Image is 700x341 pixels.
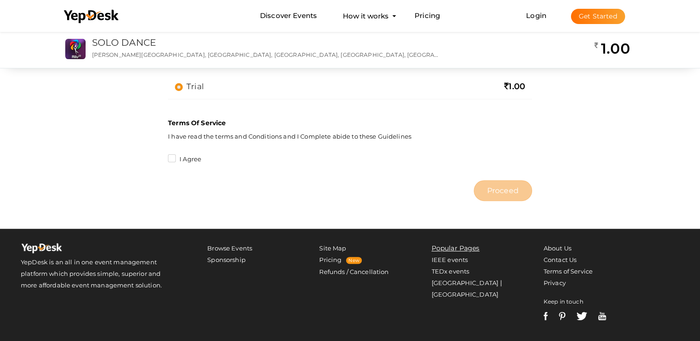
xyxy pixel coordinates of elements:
img: youtube-white.svg [598,312,606,320]
h2: 1.00 [595,39,630,58]
label: Keep in touch [544,296,583,307]
a: Pricing [415,7,440,24]
a: IEEE events [432,256,468,263]
label: I Agree [168,155,201,164]
a: Sponsorship [207,256,246,263]
img: IFYPXOWC_small.png [65,39,86,59]
span: 1.00 [504,81,525,91]
a: Contact Us [544,256,576,263]
img: pinterest-white.svg [559,312,565,320]
a: [GEOGRAPHIC_DATA] [432,291,498,298]
button: Proceed [474,180,532,201]
a: TEDx events [432,268,470,275]
a: Refunds / Cancellation [319,268,389,275]
label: trial [175,81,204,92]
img: twitter-white.svg [576,312,587,320]
a: Pricing [319,256,341,263]
a: Privacy [544,279,566,286]
p: I have read the terms and Conditions and I Complete abide to these Guidelines [168,132,532,141]
a: Terms of Service [544,268,593,275]
a: Login [526,11,546,20]
span: New [346,257,361,264]
a: Browse Events [207,244,252,252]
button: Get Started [571,9,625,24]
a: About Us [544,244,571,252]
p: Terms Of Service [168,118,532,128]
a: SOLO DANCE [92,37,156,48]
p: [PERSON_NAME][GEOGRAPHIC_DATA], [GEOGRAPHIC_DATA], [GEOGRAPHIC_DATA], [GEOGRAPHIC_DATA], [GEOGRAP... [92,51,442,59]
button: How it works [340,7,391,24]
img: Yepdesk [21,243,62,256]
span: Proceed [487,185,519,196]
a: Discover Events [260,7,317,24]
a: [GEOGRAPHIC_DATA] [432,279,498,286]
a: Site Map [319,244,346,252]
li: Popular Pages [432,243,511,254]
span: | [500,279,502,287]
p: YepDesk is an all in one event management platform which provides simple, superior and more affor... [21,256,175,291]
img: facebook-white.svg [544,312,548,320]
